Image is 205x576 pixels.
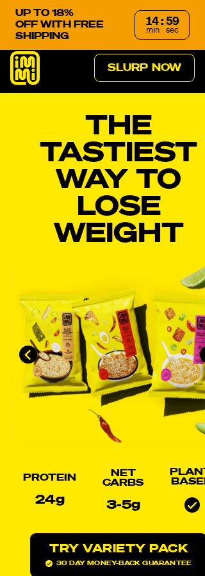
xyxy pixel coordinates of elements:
[166,26,179,35] span: sec
[161,16,163,28] div: :
[94,54,195,82] a: Slurp Now
[15,8,124,42] p: UP TO 18% OFF WITH FREE SHIPPING
[146,26,160,35] span: min
[106,499,140,511] p: 3-5g
[145,16,158,28] div: 14
[23,473,76,483] h2: Protein
[35,493,65,506] p: 24g
[45,560,192,567] span: 30 day money-back guarantee
[166,16,179,28] div: 59
[102,468,143,488] h2: Net Carbs
[19,346,37,364] button: Go to last slide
